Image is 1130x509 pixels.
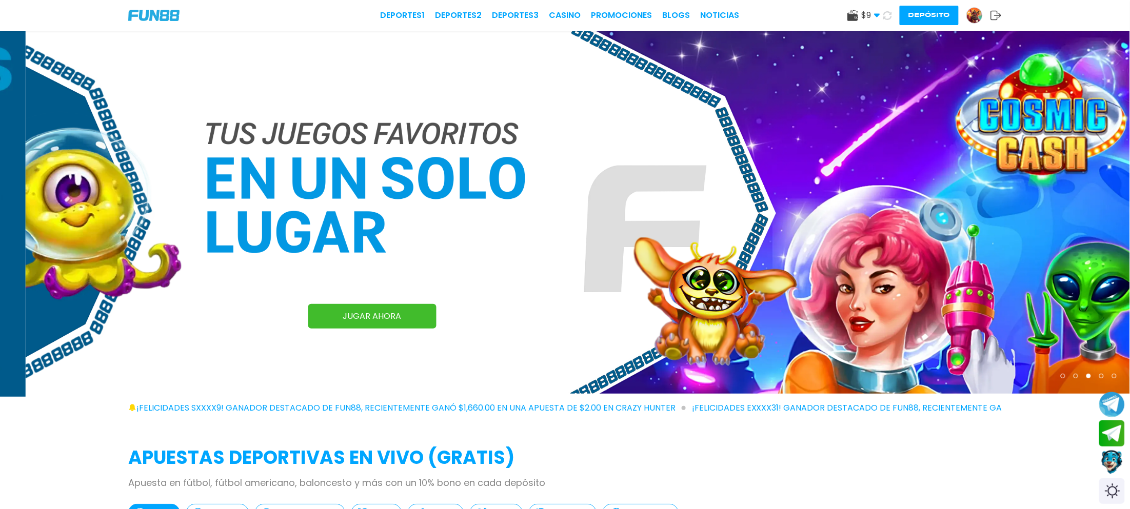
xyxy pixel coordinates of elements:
[381,9,425,22] a: Deportes1
[663,9,690,22] a: BLOGS
[701,9,740,22] a: NOTICIAS
[900,6,959,25] button: Depósito
[1099,420,1125,447] button: Join telegram
[591,9,652,22] a: Promociones
[136,402,686,414] span: ¡FELICIDADES sxxxx9! GANADOR DESTACADO DE FUN88, RECIENTEMENTE GANÓ $1,660.00 EN UNA APUESTA DE $...
[128,476,1002,490] p: Apuesta en fútbol, fútbol americano, baloncesto y más con un 10% bono en cada depósito
[1099,391,1125,418] button: Join telegram channel
[128,10,180,21] img: Company Logo
[862,9,880,22] span: $ 9
[966,7,990,24] a: Avatar
[128,444,1002,472] h2: APUESTAS DEPORTIVAS EN VIVO (gratis)
[967,8,982,23] img: Avatar
[1099,478,1125,504] div: Switch theme
[549,9,581,22] a: CASINO
[435,9,482,22] a: Deportes2
[308,304,437,329] a: JUGAR AHORA
[1099,449,1125,476] button: Contact customer service
[492,9,539,22] a: Deportes3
